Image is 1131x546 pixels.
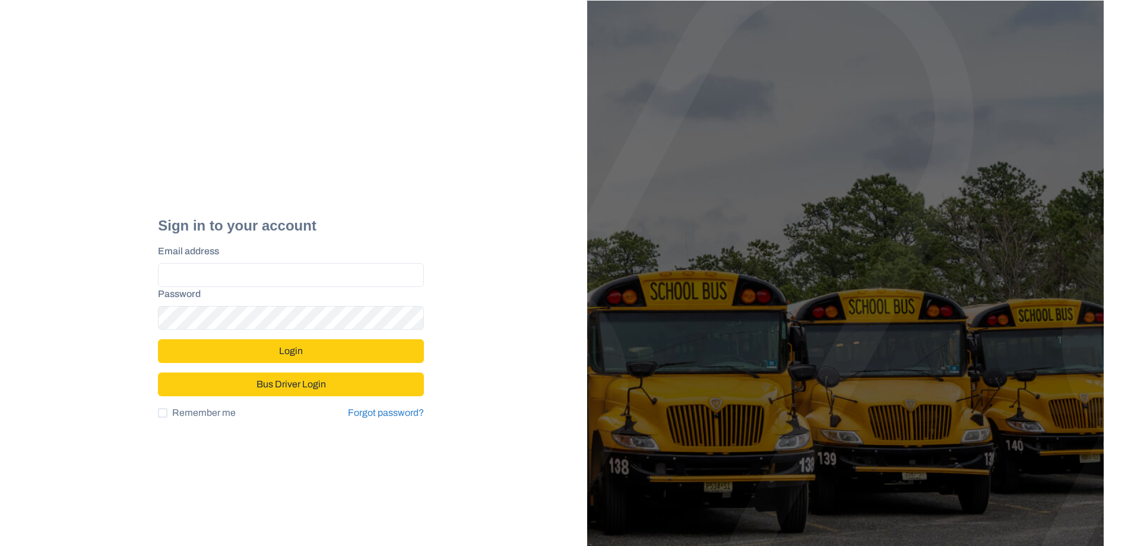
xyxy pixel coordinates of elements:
label: Email address [158,244,417,258]
a: Forgot password? [348,408,424,418]
button: Login [158,339,424,363]
span: Remember me [172,406,236,420]
a: Forgot password? [348,406,424,420]
button: Bus Driver Login [158,373,424,396]
label: Password [158,287,417,301]
h2: Sign in to your account [158,217,424,235]
a: Bus Driver Login [158,374,424,384]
